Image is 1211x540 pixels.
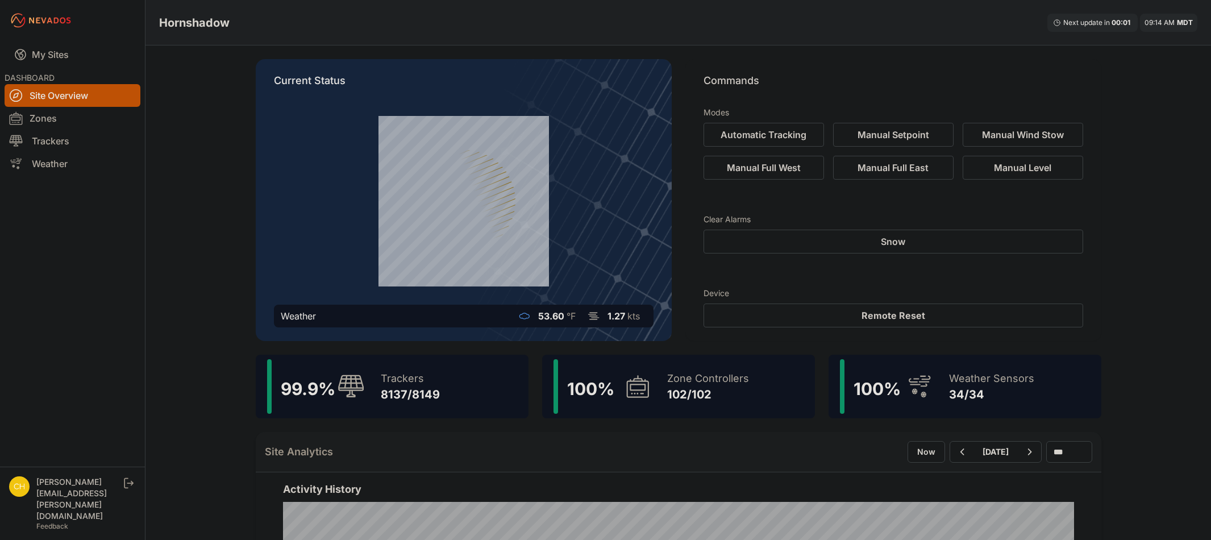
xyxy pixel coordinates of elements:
[274,73,654,98] p: Current Status
[36,522,68,530] a: Feedback
[704,156,824,180] button: Manual Full West
[1112,18,1132,27] div: 00 : 01
[667,371,749,387] div: Zone Controllers
[627,310,640,322] span: kts
[829,355,1101,418] a: 100%Weather Sensors34/34
[5,73,55,82] span: DASHBOARD
[265,444,333,460] h2: Site Analytics
[9,476,30,497] img: chris.young@nevados.solar
[567,379,614,399] span: 100 %
[5,130,140,152] a: Trackers
[567,310,576,322] span: °F
[36,476,122,522] div: [PERSON_NAME][EMAIL_ADDRESS][PERSON_NAME][DOMAIN_NAME]
[1145,18,1175,27] span: 09:14 AM
[704,230,1083,254] button: Snow
[542,355,815,418] a: 100%Zone Controllers102/102
[833,123,954,147] button: Manual Setpoint
[5,41,140,68] a: My Sites
[5,107,140,130] a: Zones
[704,304,1083,327] button: Remote Reset
[538,310,564,322] span: 53.60
[281,379,335,399] span: 99.9 %
[5,84,140,107] a: Site Overview
[704,214,1083,225] h3: Clear Alarms
[283,481,1074,497] h2: Activity History
[667,387,749,402] div: 102/102
[381,371,440,387] div: Trackers
[1177,18,1193,27] span: MDT
[908,441,945,463] button: Now
[704,123,824,147] button: Automatic Tracking
[607,310,625,322] span: 1.27
[704,73,1083,98] p: Commands
[281,309,316,323] div: Weather
[159,8,230,38] nav: Breadcrumb
[704,107,729,118] h3: Modes
[973,442,1018,462] button: [DATE]
[256,355,528,418] a: 99.9%Trackers8137/8149
[381,387,440,402] div: 8137/8149
[833,156,954,180] button: Manual Full East
[704,288,1083,299] h3: Device
[1063,18,1110,27] span: Next update in
[159,15,230,31] h3: Hornshadow
[5,152,140,175] a: Weather
[854,379,901,399] span: 100 %
[963,123,1083,147] button: Manual Wind Stow
[949,387,1034,402] div: 34/34
[949,371,1034,387] div: Weather Sensors
[963,156,1083,180] button: Manual Level
[9,11,73,30] img: Nevados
